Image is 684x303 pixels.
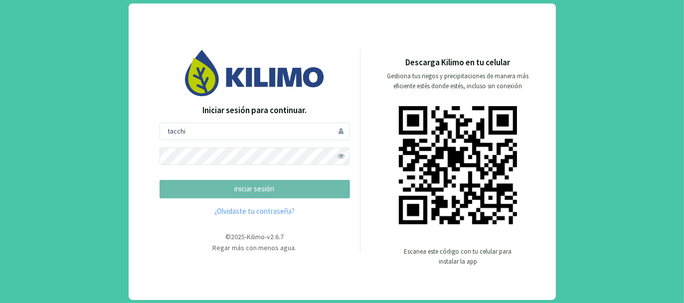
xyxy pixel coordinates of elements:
[399,106,517,224] img: qr code
[160,104,350,117] p: Iniciar sesión para continuar.
[160,180,350,198] button: iniciar sesión
[267,232,284,241] span: v2.6.7
[213,243,297,252] span: Regar más con menos agua.
[168,183,342,195] p: iniciar sesión
[406,56,511,69] p: Descarga Kilimo en tu celular
[265,232,267,241] span: -
[247,232,265,241] span: Kilimo
[225,232,231,241] span: ©
[381,71,535,91] p: Gestiona tus riegos y precipitaciones de manera más eficiente estés donde estés, incluso sin cone...
[160,123,350,140] input: Usuario
[231,232,245,241] span: 2025
[160,206,350,217] a: ¿Olvidaste tu contraseña?
[403,247,513,267] p: Escanea este código con tu celular para instalar la app
[245,232,247,241] span: -
[185,50,325,96] img: Image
